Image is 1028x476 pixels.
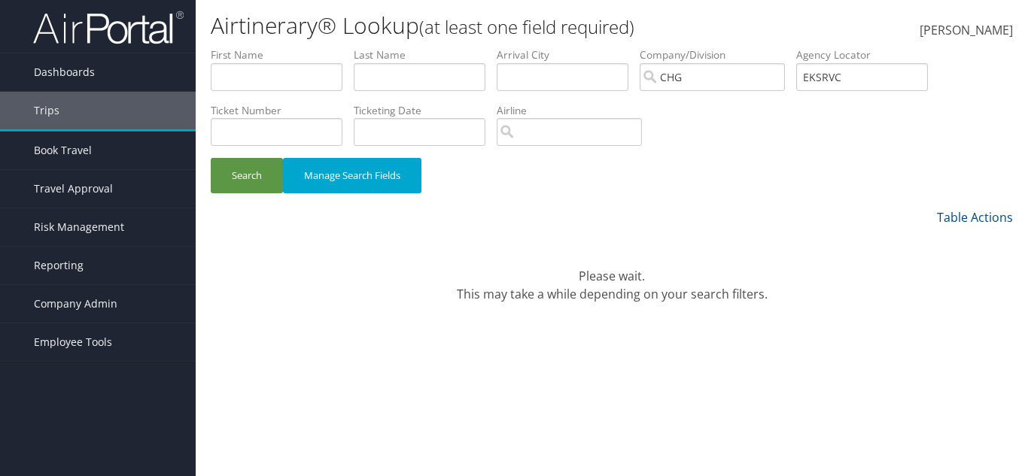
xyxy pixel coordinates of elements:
h1: Airtinerary® Lookup [211,10,746,41]
img: airportal-logo.png [33,10,184,45]
small: (at least one field required) [419,14,634,39]
div: Please wait. This may take a while depending on your search filters. [211,249,1013,303]
label: First Name [211,47,354,62]
span: Trips [34,92,59,129]
a: [PERSON_NAME] [920,8,1013,54]
label: Last Name [354,47,497,62]
a: Table Actions [937,209,1013,226]
span: Book Travel [34,132,92,169]
span: Employee Tools [34,323,112,361]
span: Risk Management [34,208,124,246]
label: Ticket Number [211,103,354,118]
label: Ticketing Date [354,103,497,118]
label: Agency Locator [796,47,939,62]
span: Reporting [34,247,84,284]
label: Arrival City [497,47,640,62]
span: Dashboards [34,53,95,91]
span: Travel Approval [34,170,113,208]
span: [PERSON_NAME] [920,22,1013,38]
span: Company Admin [34,285,117,323]
label: Company/Division [640,47,796,62]
button: Manage Search Fields [283,158,421,193]
button: Search [211,158,283,193]
label: Airline [497,103,653,118]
